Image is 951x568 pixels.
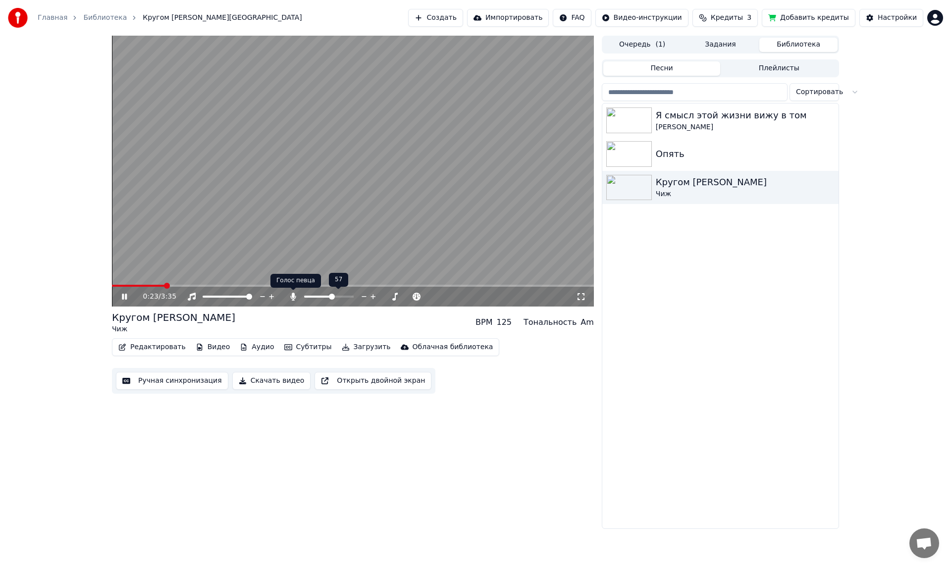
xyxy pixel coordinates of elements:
[496,316,512,328] div: 125
[143,13,302,23] span: Кругом [PERSON_NAME][GEOGRAPHIC_DATA]
[143,292,158,302] span: 0:23
[581,316,594,328] div: Am
[232,372,311,390] button: Скачать видео
[270,274,321,288] div: Голос певца
[112,324,235,334] div: Чиж
[909,528,939,558] div: Открытый чат
[116,372,228,390] button: Ручная синхронизация
[38,13,302,23] nav: breadcrumb
[656,147,835,161] div: Опять
[38,13,67,23] a: Главная
[338,340,395,354] button: Загрузить
[83,13,127,23] a: Библиотека
[236,340,278,354] button: Аудио
[859,9,923,27] button: Настройки
[720,61,838,76] button: Плейлисты
[747,13,751,23] span: 3
[329,273,348,287] div: 57
[553,9,591,27] button: FAQ
[682,38,760,52] button: Задания
[603,38,682,52] button: Очередь
[112,310,235,324] div: Кругом [PERSON_NAME]
[475,316,492,328] div: BPM
[656,108,835,122] div: Я смысл этой жизни вижу в том
[315,372,431,390] button: Открыть двойной экран
[524,316,577,328] div: Тональность
[595,9,688,27] button: Видео-инструкции
[762,9,855,27] button: Добавить кредиты
[603,61,721,76] button: Песни
[655,40,665,50] span: ( 1 )
[413,342,493,352] div: Облачная библиотека
[192,340,234,354] button: Видео
[796,87,843,97] span: Сортировать
[114,340,190,354] button: Редактировать
[467,9,549,27] button: Импортировать
[711,13,743,23] span: Кредиты
[656,175,835,189] div: Кругом [PERSON_NAME]
[656,122,835,132] div: [PERSON_NAME]
[759,38,838,52] button: Библиотека
[143,292,167,302] div: /
[878,13,917,23] div: Настройки
[408,9,463,27] button: Создать
[8,8,28,28] img: youka
[656,189,835,199] div: Чиж
[161,292,176,302] span: 3:35
[692,9,758,27] button: Кредиты3
[280,340,336,354] button: Субтитры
